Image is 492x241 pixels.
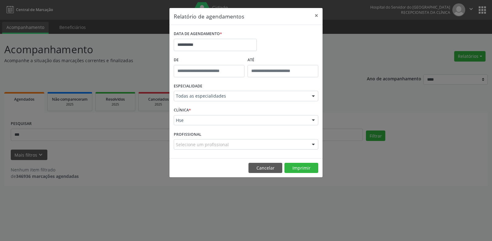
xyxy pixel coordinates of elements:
label: ESPECIALIDADE [174,82,202,91]
label: ATÉ [248,55,318,65]
label: PROFISSIONAL [174,130,201,139]
label: CLÍNICA [174,106,191,115]
button: Cancelar [248,163,282,173]
button: Close [310,8,323,23]
span: Hse [176,117,306,123]
button: Imprimir [284,163,318,173]
span: Selecione um profissional [176,141,229,148]
label: De [174,55,244,65]
label: DATA DE AGENDAMENTO [174,29,222,39]
span: Todas as especialidades [176,93,306,99]
h5: Relatório de agendamentos [174,12,244,20]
